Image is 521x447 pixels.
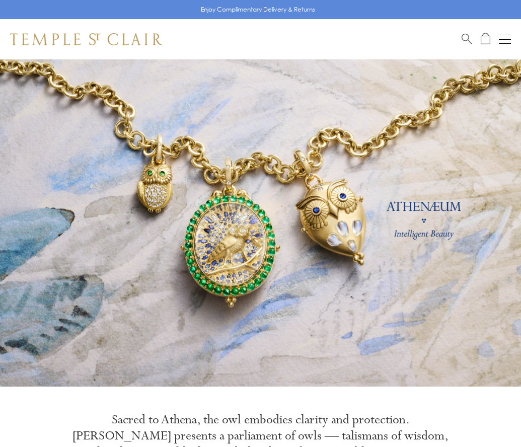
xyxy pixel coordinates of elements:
a: Open Shopping Bag [481,33,490,45]
a: Search [462,33,472,45]
img: Temple St. Clair [10,33,162,45]
button: Open navigation [499,33,511,45]
p: Enjoy Complimentary Delivery & Returns [201,5,315,15]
